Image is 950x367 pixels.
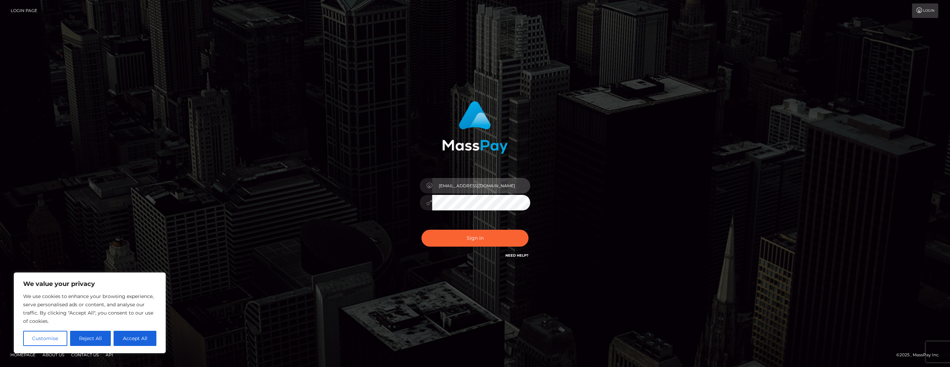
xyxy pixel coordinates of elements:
a: Homepage [8,349,38,360]
button: Customise [23,331,67,346]
button: Accept All [114,331,156,346]
a: Login [912,3,938,18]
a: Contact Us [68,349,101,360]
p: We use cookies to enhance your browsing experience, serve personalised ads or content, and analys... [23,292,156,325]
div: © 2025 , MassPay Inc. [896,351,945,359]
img: MassPay Login [442,101,508,154]
a: Need Help? [505,253,529,258]
a: About Us [40,349,67,360]
div: We value your privacy [14,272,166,353]
p: We value your privacy [23,280,156,288]
button: Reject All [70,331,111,346]
a: API [103,349,116,360]
input: Username... [432,178,530,194]
a: Login Page [11,3,37,18]
button: Sign in [421,230,529,247]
